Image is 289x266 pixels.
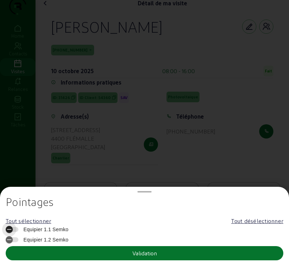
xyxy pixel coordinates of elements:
[20,236,69,243] span: Equipier 1.2 Semko
[20,226,69,233] span: Equipier 1.1 Semko
[132,249,157,257] div: Validation
[231,217,283,225] div: Tout désélectionner
[6,217,51,225] div: Tout sélectionner
[6,246,283,260] button: Validation
[6,195,283,208] h2: Pointages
